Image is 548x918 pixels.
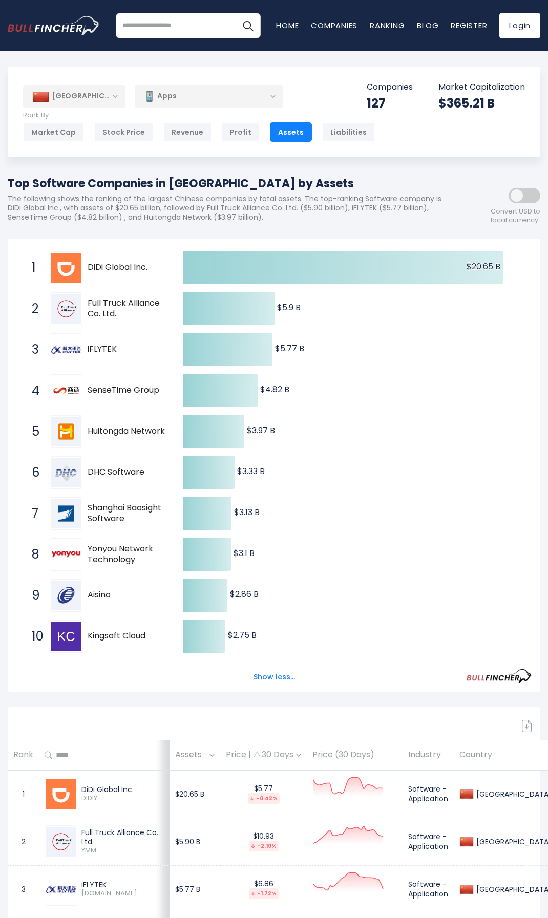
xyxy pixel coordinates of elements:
th: Price (30 Days) [307,740,403,771]
p: The following shows the ranking of the largest Chinese companies by total assets. The top-ranking... [8,194,448,222]
text: $20.65 B [467,261,500,272]
img: iFLYTEK [51,345,81,354]
span: 4 [27,382,37,399]
span: Shanghai Baosight Software [88,503,165,524]
div: [GEOGRAPHIC_DATA] [23,85,125,108]
img: Huitongda Network [51,417,81,446]
text: $5.9 B [277,302,301,313]
div: Profit [222,122,260,142]
span: Huitongda Network [88,426,165,437]
p: Market Capitalization [438,82,525,93]
td: Software - Application [403,770,454,818]
span: [DOMAIN_NAME] [81,889,164,898]
img: DiDi Global Inc. [51,253,81,283]
a: Companies [311,20,357,31]
td: Software - Application [403,865,454,913]
span: DIDIY [81,794,164,803]
td: $20.65 B [170,770,220,818]
div: -2.10% [249,841,279,851]
text: $4.82 B [260,383,289,395]
img: bullfincher logo [8,16,100,35]
span: Convert USD to local currency [491,207,540,225]
span: 1 [27,259,37,276]
div: iFLYTEK [81,880,164,889]
span: 6 [27,464,37,481]
span: 8 [27,546,37,563]
span: DHC Software [88,467,165,478]
a: Go to homepage [8,16,116,35]
div: Assets [270,122,312,142]
td: Software - Application [403,818,454,865]
button: Show less... [247,669,301,686]
text: $2.86 B [230,588,259,600]
div: Market Cap [23,122,84,142]
div: Revenue [163,122,212,142]
div: $5.77 [226,784,301,804]
a: Home [276,20,299,31]
div: 127 [367,95,413,111]
td: $5.77 B [170,865,220,913]
button: Search [235,13,261,38]
div: $6.86 [226,879,301,899]
span: 3 [27,341,37,358]
div: -1.72% [249,888,279,899]
div: Full Truck Alliance Co. Ltd. [81,828,164,846]
td: 2 [8,818,39,865]
td: 3 [8,865,39,913]
a: Blog [417,20,438,31]
h1: Top Software Companies in [GEOGRAPHIC_DATA] by Assets [8,175,448,192]
img: Full Truck Alliance Co. Ltd. [51,294,81,324]
text: $3.1 B [234,547,255,559]
span: SenseTime Group [88,385,165,396]
img: 002230.SZ.png [46,885,76,893]
span: 7 [27,505,37,522]
span: YMM [81,846,164,855]
div: DiDi Global Inc. [81,785,164,794]
div: $10.93 [226,831,301,851]
p: Companies [367,82,413,93]
div: Price | 30 Days [226,750,301,760]
span: 10 [27,628,37,645]
p: Rank By [23,111,375,120]
img: YMM.png [46,827,76,857]
span: Assets [175,747,207,763]
span: 5 [27,423,37,440]
span: Yonyou Network Technology [88,544,165,565]
div: Apps [135,84,283,108]
span: DiDi Global Inc. [88,262,165,273]
text: $5.77 B [275,343,304,354]
span: Full Truck Alliance Co. Ltd. [88,298,165,319]
text: $2.75 B [228,629,257,641]
img: SenseTime Group [51,376,81,405]
td: $5.90 B [170,818,220,865]
td: 1 [8,770,39,818]
img: Kingsoft Cloud [51,622,81,651]
div: Liabilities [322,122,375,142]
text: $3.13 B [234,506,260,518]
text: $3.33 B [237,465,265,477]
img: DHC Software [51,458,81,487]
span: 2 [27,300,37,317]
span: Kingsoft Cloud [88,631,165,642]
a: Login [499,13,540,38]
span: iFLYTEK [88,344,165,355]
img: Aisino [51,581,81,610]
a: Ranking [370,20,405,31]
a: Register [451,20,487,31]
img: DIDIY.png [46,779,76,809]
span: 9 [27,587,37,604]
div: Stock Price [94,122,153,142]
text: $3.97 B [247,424,275,436]
div: -0.42% [248,793,280,804]
img: Shanghai Baosight Software [51,499,81,528]
th: Rank [8,740,39,771]
div: $365.21 B [438,95,525,111]
img: Yonyou Network Technology [51,551,81,558]
span: Aisino [88,590,165,601]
